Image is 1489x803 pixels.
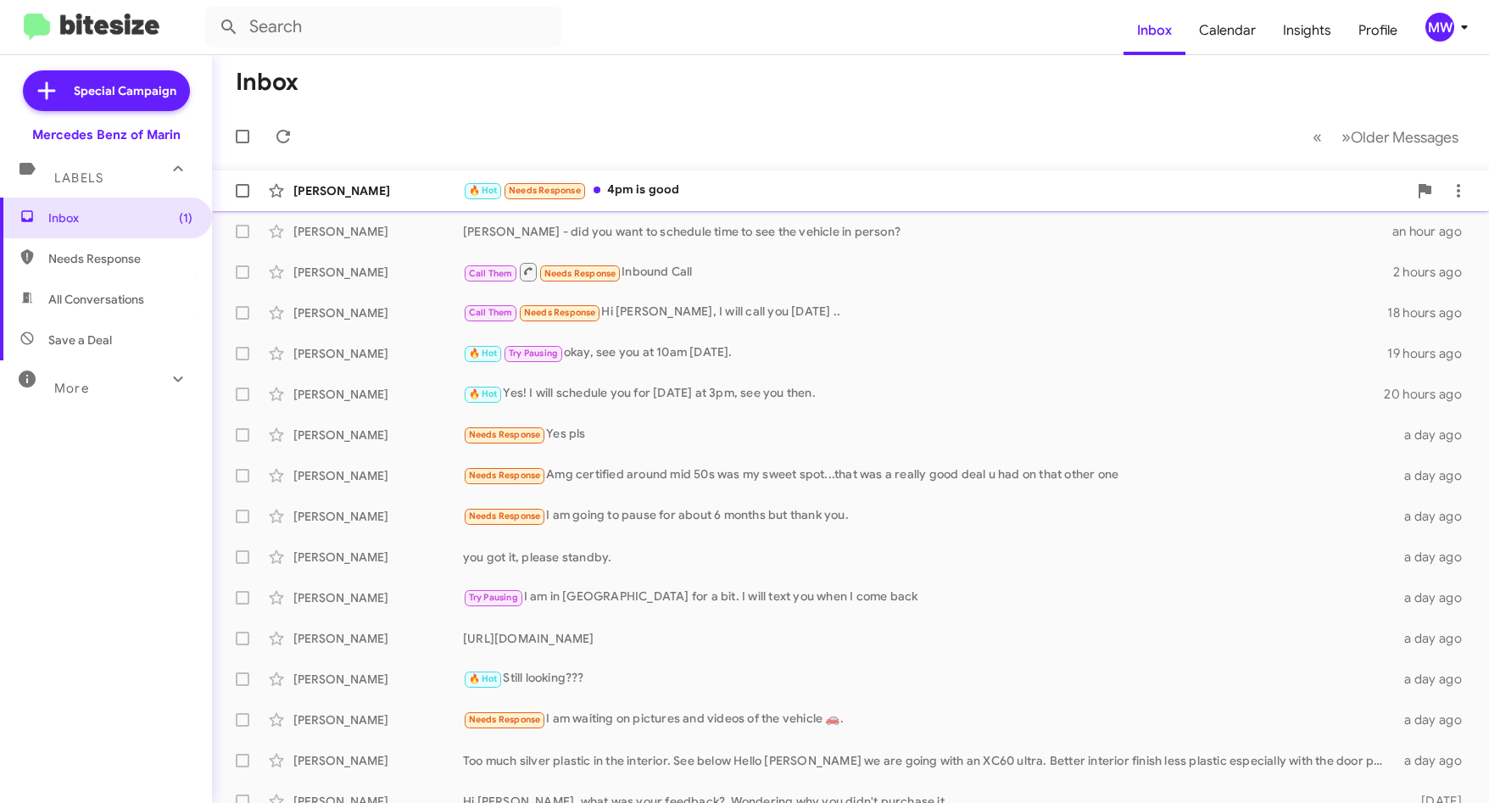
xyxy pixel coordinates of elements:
div: Yes! I will schedule you for [DATE] at 3pm, see you then. [463,384,1384,404]
div: Still looking??? [463,669,1397,689]
div: [PERSON_NAME] [293,671,463,688]
span: 🔥 Hot [469,348,498,359]
span: Older Messages [1351,128,1458,147]
div: [PERSON_NAME] [293,427,463,443]
div: [PERSON_NAME] [293,304,463,321]
div: 19 hours ago [1387,345,1475,362]
div: [PERSON_NAME] [293,630,463,647]
a: Profile [1345,6,1411,55]
div: [PERSON_NAME] [293,386,463,403]
button: Next [1331,120,1469,154]
div: okay, see you at 10am [DATE]. [463,343,1387,363]
span: Try Pausing [469,592,518,603]
div: [PERSON_NAME] [293,182,463,199]
div: a day ago [1397,427,1475,443]
span: Needs Response [524,307,596,318]
div: I am in [GEOGRAPHIC_DATA] for a bit. I will text you when I come back [463,588,1397,607]
div: a day ago [1397,508,1475,525]
nav: Page navigation example [1303,120,1469,154]
div: [PERSON_NAME] [293,711,463,728]
span: Needs Response [48,250,192,267]
div: I am going to pause for about 6 months but thank you. [463,506,1397,526]
div: [PERSON_NAME] [293,589,463,606]
span: 🔥 Hot [469,185,498,196]
span: Save a Deal [48,332,112,349]
div: [PERSON_NAME] [293,752,463,769]
div: a day ago [1397,589,1475,606]
div: I am waiting on pictures and videos of the vehicle 🚗. [463,710,1397,729]
div: a day ago [1397,752,1475,769]
div: [PERSON_NAME] [293,223,463,240]
input: Search [205,7,561,47]
div: 18 hours ago [1387,304,1475,321]
div: Hi [PERSON_NAME], I will call you [DATE] .. [463,303,1387,322]
div: a day ago [1397,467,1475,484]
div: [PERSON_NAME] - did you want to schedule time to see the vehicle in person? [463,223,1392,240]
div: 2 hours ago [1393,264,1475,281]
span: Needs Response [469,429,541,440]
div: a day ago [1397,549,1475,566]
div: Yes pls [463,425,1397,444]
div: Too much silver plastic in the interior. See below Hello [PERSON_NAME] we are going with an XC60 ... [463,752,1397,769]
span: Needs Response [469,510,541,521]
div: [PERSON_NAME] [293,264,463,281]
div: a day ago [1397,711,1475,728]
span: Needs Response [469,714,541,725]
span: Special Campaign [74,82,176,99]
div: [PERSON_NAME] [293,345,463,362]
span: Labels [54,170,103,186]
div: Inbound Call [463,261,1393,282]
span: Call Them [469,307,513,318]
div: a day ago [1397,671,1475,688]
div: MW [1425,13,1454,42]
div: [PERSON_NAME] [293,467,463,484]
span: « [1313,126,1322,148]
span: 🔥 Hot [469,388,498,399]
span: » [1341,126,1351,148]
div: 20 hours ago [1384,386,1475,403]
a: Special Campaign [23,70,190,111]
div: [URL][DOMAIN_NAME] [463,630,1397,647]
span: Inbox [48,209,192,226]
span: All Conversations [48,291,144,308]
div: 4pm is good [463,181,1408,200]
button: Previous [1302,120,1332,154]
span: 🔥 Hot [469,673,498,684]
span: Needs Response [469,470,541,481]
button: MW [1411,13,1470,42]
a: Inbox [1124,6,1185,55]
span: Needs Response [509,185,581,196]
div: Amg certified around mid 50s was my sweet spot...that was a really good deal u had on that other one [463,466,1397,485]
span: (1) [179,209,192,226]
span: Needs Response [544,268,616,279]
span: More [54,381,89,396]
div: a day ago [1397,630,1475,647]
div: an hour ago [1392,223,1475,240]
div: Mercedes Benz of Marin [32,126,181,143]
a: Calendar [1185,6,1269,55]
div: [PERSON_NAME] [293,508,463,525]
h1: Inbox [236,69,298,96]
a: Insights [1269,6,1345,55]
span: Call Them [469,268,513,279]
div: you got it, please standby. [463,549,1397,566]
div: [PERSON_NAME] [293,549,463,566]
span: Try Pausing [509,348,558,359]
